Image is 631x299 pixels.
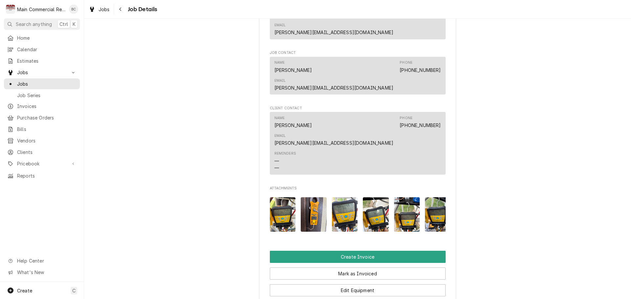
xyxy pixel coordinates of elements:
[17,92,77,99] span: Job Series
[4,147,80,158] a: Clients
[274,78,394,91] div: Email
[4,44,80,55] a: Calendar
[274,30,394,35] a: [PERSON_NAME][EMAIL_ADDRESS][DOMAIN_NAME]
[274,23,286,28] div: Email
[126,5,157,14] span: Job Details
[270,50,446,55] span: Job Contact
[274,158,279,164] div: —
[274,151,296,156] div: Reminders
[4,112,80,123] a: Purchase Orders
[17,80,77,87] span: Jobs
[270,106,446,111] span: Client Contact
[400,122,441,128] a: [PHONE_NUMBER]
[4,135,80,146] a: Vendors
[400,116,412,121] div: Phone
[115,4,126,14] button: Navigate back
[274,140,394,146] a: [PERSON_NAME][EMAIL_ADDRESS][DOMAIN_NAME]
[17,172,77,179] span: Reports
[69,5,78,14] div: BC
[270,197,296,232] img: m8666nVtSKy72MovKIaF
[69,5,78,14] div: Bookkeeper Main Commercial's Avatar
[274,67,312,74] div: [PERSON_NAME]
[274,78,286,83] div: Email
[17,69,67,76] span: Jobs
[270,192,446,237] span: Attachments
[274,85,394,91] a: [PERSON_NAME][EMAIL_ADDRESS][DOMAIN_NAME]
[270,1,446,42] div: Job Reporter List
[270,263,446,280] div: Button Group Row
[4,90,80,101] a: Job Series
[17,269,76,276] span: What's New
[270,112,446,175] div: Contact
[17,34,77,41] span: Home
[4,32,80,43] a: Home
[86,4,112,15] a: Jobs
[4,124,80,135] a: Bills
[400,60,441,73] div: Phone
[4,170,80,181] a: Reports
[6,5,15,14] div: M
[425,197,451,232] img: QVhr8wBuQRqxtN9aDiu1
[274,60,285,65] div: Name
[400,60,412,65] div: Phone
[4,55,80,66] a: Estimates
[270,106,446,178] div: Client Contact
[270,186,446,237] div: Attachments
[72,287,76,294] span: C
[17,114,77,121] span: Purchase Orders
[4,18,80,30] button: Search anythingCtrlK
[363,197,389,232] img: q4StKR36SgCzkyFtJvDe
[4,255,80,266] a: Go to Help Center
[17,57,77,64] span: Estimates
[4,78,80,89] a: Jobs
[332,197,358,232] img: zBaXFdsoSICE60hMbST7
[270,1,446,39] div: Contact
[59,21,68,28] span: Ctrl
[17,103,77,110] span: Invoices
[274,116,285,121] div: Name
[274,151,296,171] div: Reminders
[270,251,446,263] div: Button Group Row
[270,57,446,95] div: Contact
[274,23,394,36] div: Email
[17,257,76,264] span: Help Center
[16,21,52,28] span: Search anything
[4,101,80,112] a: Invoices
[270,284,446,296] button: Edit Equipment
[274,122,312,129] div: [PERSON_NAME]
[17,46,77,53] span: Calendar
[274,133,286,139] div: Email
[274,133,394,146] div: Email
[270,280,446,296] div: Button Group Row
[4,267,80,278] a: Go to What's New
[17,6,65,13] div: Main Commercial Refrigeration Service
[270,57,446,98] div: Job Contact List
[270,186,446,191] span: Attachments
[274,116,312,129] div: Name
[4,67,80,78] a: Go to Jobs
[6,5,15,14] div: Main Commercial Refrigeration Service's Avatar
[17,137,77,144] span: Vendors
[17,288,32,293] span: Create
[270,267,446,280] button: Mark as Invoiced
[17,126,77,133] span: Bills
[99,6,110,13] span: Jobs
[4,158,80,169] a: Go to Pricebook
[400,116,441,129] div: Phone
[270,112,446,178] div: Client Contact List
[274,164,279,171] div: —
[400,67,441,73] a: [PHONE_NUMBER]
[274,60,312,73] div: Name
[301,197,327,232] img: TZ0NXxykQJu8LbXXNai6
[394,197,420,232] img: Bu4IXuvPQfuxdVniwera
[73,21,76,28] span: K
[17,160,67,167] span: Pricebook
[270,50,446,97] div: Job Contact
[17,149,77,156] span: Clients
[270,251,446,263] button: Create Invoice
